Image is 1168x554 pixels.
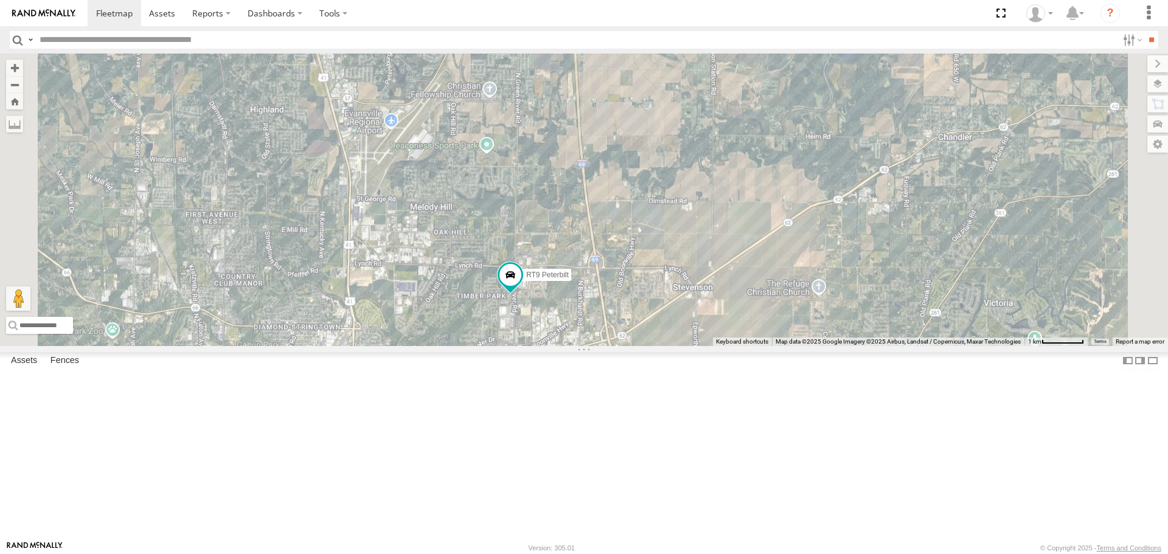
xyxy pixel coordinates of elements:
div: Version: 305.01 [529,544,575,552]
a: Report a map error [1116,338,1164,345]
a: Terms and Conditions [1097,544,1161,552]
span: RT9 Peterbilt [526,271,569,279]
div: © Copyright 2025 - [1040,544,1161,552]
label: Measure [6,116,23,133]
button: Keyboard shortcuts [716,338,768,346]
label: Dock Summary Table to the Left [1122,352,1134,370]
button: Drag Pegman onto the map to open Street View [6,286,30,311]
img: rand-logo.svg [12,9,75,18]
label: Hide Summary Table [1147,352,1159,370]
i: ? [1100,4,1120,23]
label: Search Filter Options [1118,31,1144,49]
label: Fences [44,353,85,370]
label: Dock Summary Table to the Right [1134,352,1146,370]
span: 1 km [1028,338,1041,345]
span: Map data ©2025 Google Imagery ©2025 Airbus, Landsat / Copernicus, Maxar Technologies [776,338,1021,345]
button: Map Scale: 1 km per 66 pixels [1024,338,1088,346]
label: Assets [5,353,43,370]
div: Nathan Stone [1022,4,1057,23]
label: Map Settings [1147,136,1168,153]
label: Search Query [26,31,35,49]
a: Visit our Website [7,542,63,554]
button: Zoom in [6,60,23,76]
a: Terms [1094,339,1107,344]
button: Zoom out [6,76,23,93]
button: Zoom Home [6,93,23,109]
